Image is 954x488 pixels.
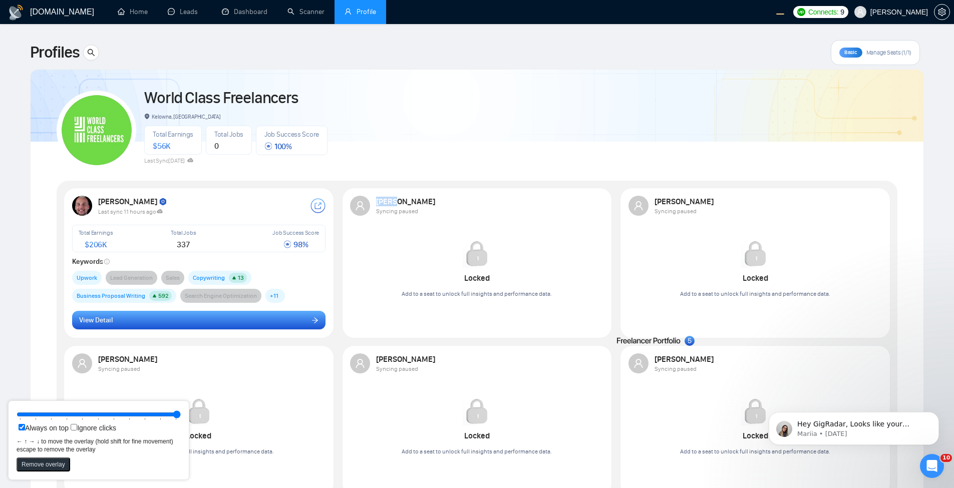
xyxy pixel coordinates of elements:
[98,354,159,364] strong: [PERSON_NAME]
[153,141,170,151] span: $ 56K
[311,316,319,323] span: arrow-right
[633,358,644,368] span: user
[272,229,319,236] span: Job Success Score
[655,208,697,215] span: Syncing paused
[158,292,169,299] span: 592
[104,259,110,264] span: info-circle
[934,8,949,16] span: setting
[171,229,196,236] span: Total Jobs
[77,358,87,368] span: user
[934,8,950,16] a: setting
[153,130,193,139] span: Total Earnings
[79,315,113,326] span: View Detail
[177,240,190,249] span: 337
[77,291,145,301] span: Business Proposal Writing
[8,5,24,21] img: logo
[144,88,298,108] a: World Class Freelancers
[402,290,552,297] span: Add to a seat to unlock full insights and performance data.
[84,49,99,57] span: search
[633,201,644,211] span: user
[463,397,491,425] img: Locked
[144,157,193,164] span: Last Sync [DATE]
[808,7,838,18] span: Connects:
[655,197,715,206] strong: [PERSON_NAME]
[287,8,325,16] a: searchScanner
[214,130,243,139] span: Total Jobs
[741,240,769,268] img: Locked
[844,49,857,56] span: Basic
[402,448,552,455] span: Add to a seat to unlock full insights and performance data.
[159,198,168,207] img: top_rated
[940,454,952,462] span: 10
[270,291,278,301] span: + 11
[357,8,376,16] span: Profile
[376,365,418,372] span: Syncing paused
[283,240,308,249] span: 98 %
[355,201,365,211] span: user
[30,41,79,65] span: Profiles
[72,311,326,330] button: View Detailarrow-right
[920,454,944,478] iframe: Intercom live chat
[754,391,954,461] iframe: Intercom notifications message
[193,273,225,283] span: Copywriting
[72,196,92,216] img: USER
[62,95,132,165] img: World Class Freelancers
[355,358,365,368] span: user
[238,274,244,281] span: 13
[840,7,844,18] span: 9
[680,290,830,297] span: Add to a seat to unlock full insights and performance data.
[110,273,153,283] span: Lead Generation
[264,130,319,139] span: Job Success Score
[934,4,950,20] button: setting
[345,8,352,15] span: user
[264,142,292,151] span: 100 %
[376,208,418,215] span: Syncing paused
[186,431,211,440] strong: Locked
[168,8,202,16] a: messageLeads
[214,141,219,151] span: 0
[655,354,715,364] strong: [PERSON_NAME]
[118,8,148,16] a: homeHome
[464,273,490,283] strong: Locked
[83,45,99,61] button: search
[222,8,267,16] a: dashboardDashboard
[77,273,97,283] span: Upwork
[680,448,830,455] span: Add to a seat to unlock full insights and performance data.
[655,365,697,372] span: Syncing paused
[72,257,110,266] strong: Keywords
[185,397,213,425] img: Locked
[857,9,864,16] span: user
[743,273,768,283] strong: Locked
[376,197,437,206] strong: [PERSON_NAME]
[124,448,274,455] span: Add to a seat to unlock full insights and performance data.
[743,431,768,440] strong: Locked
[98,365,140,372] span: Syncing paused
[463,240,491,268] img: Locked
[741,397,769,425] img: Locked
[144,113,220,120] span: Kelowna, [GEOGRAPHIC_DATA]
[166,273,180,283] span: Sales
[376,354,437,364] strong: [PERSON_NAME]
[797,8,805,16] img: upwork-logo.png
[866,49,911,57] span: Manage Seats (1/1)
[98,197,168,206] strong: [PERSON_NAME]
[144,114,150,119] span: environment
[79,229,113,236] span: Total Earnings
[464,431,490,440] strong: Locked
[185,291,257,301] span: Search Engine Optimization
[85,240,107,249] span: $ 206K
[98,208,163,215] span: Last sync 11 hours ago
